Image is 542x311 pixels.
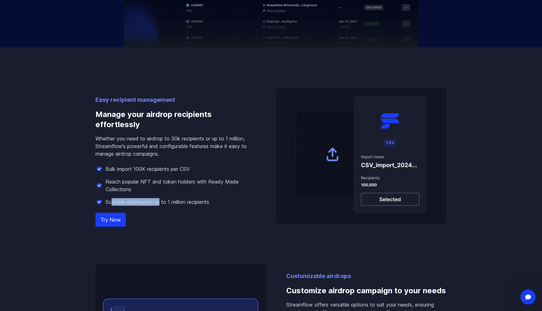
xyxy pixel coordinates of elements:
h3: Manage your airdrop recipients effortlessly [95,104,256,135]
h3: Customize airdrop campaign to your needs [286,281,447,301]
p: Reach popular NFT and token holders with Ready Made Collections [106,178,256,193]
p: Bulk import 100K recipients per CSV [106,165,190,173]
a: Try Now [95,213,126,227]
p: Easy recipient management [95,95,256,104]
p: Scalable distribution up to 1 million recipients [106,198,209,206]
iframe: Intercom live chat [520,289,536,305]
p: Customizable airdrops [286,272,447,281]
img: Manage your airdrop recipients effortlessly [276,88,447,224]
p: Whether you need to airdrop to 30k recipients or up to 1 million, Streamflow's powerful and confi... [95,135,256,158]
